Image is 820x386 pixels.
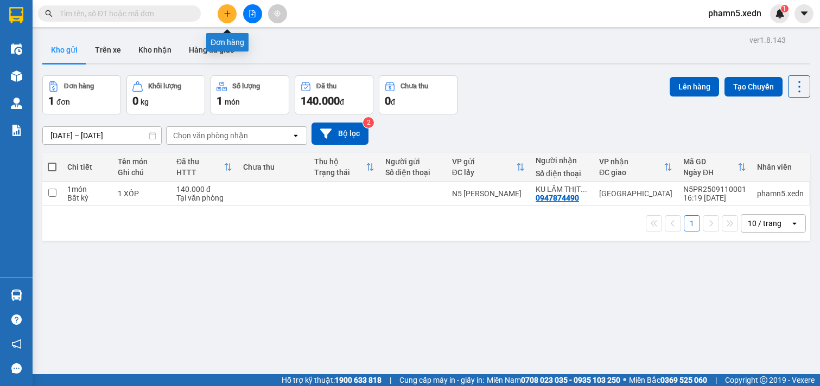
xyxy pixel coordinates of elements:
[217,94,223,107] span: 1
[173,130,248,141] div: Chọn văn phòng nhận
[249,10,256,17] span: file-add
[390,374,391,386] span: |
[581,185,587,194] span: ...
[9,7,23,23] img: logo-vxr
[715,374,717,386] span: |
[171,153,238,182] th: Toggle SortBy
[452,157,516,166] div: VP gửi
[683,157,738,166] div: Mã GD
[218,4,237,23] button: plus
[683,194,746,202] div: 16:19 [DATE]
[452,168,516,177] div: ĐC lấy
[724,77,783,97] button: Tạo Chuyến
[594,153,678,182] th: Toggle SortBy
[599,157,664,166] div: VP nhận
[629,374,707,386] span: Miền Bắc
[748,218,781,229] div: 10 / trang
[60,8,188,20] input: Tìm tên, số ĐT hoặc mã đơn
[11,43,22,55] img: warehouse-icon
[335,376,382,384] strong: 1900 633 818
[45,10,53,17] span: search
[176,168,224,177] div: HTTT
[683,168,738,177] div: Ngày ĐH
[783,5,786,12] span: 1
[385,94,391,107] span: 0
[11,314,22,325] span: question-circle
[130,37,180,63] button: Kho nhận
[775,9,785,18] img: icon-new-feature
[148,82,181,90] div: Khối lượng
[314,168,366,177] div: Trạng thái
[11,363,22,374] span: message
[56,98,70,106] span: đơn
[700,7,770,20] span: phamn5.xedn
[314,157,366,166] div: Thu hộ
[670,77,719,97] button: Lên hàng
[401,82,428,90] div: Chưa thu
[340,98,344,106] span: đ
[176,185,232,194] div: 140.000 đ
[243,4,262,23] button: file-add
[11,70,22,82] img: warehouse-icon
[232,82,260,90] div: Số lượng
[316,82,336,90] div: Đã thu
[757,163,804,171] div: Nhân viên
[536,194,579,202] div: 0947874490
[274,10,281,17] span: aim
[760,376,767,384] span: copyright
[118,157,165,166] div: Tên món
[291,131,300,140] svg: open
[781,5,789,12] sup: 1
[48,94,54,107] span: 1
[599,189,672,198] div: [GEOGRAPHIC_DATA]
[536,169,588,178] div: Số điện thoại
[309,153,380,182] th: Toggle SortBy
[11,98,22,109] img: warehouse-icon
[312,123,368,145] button: Bộ lọc
[536,156,588,165] div: Người nhận
[536,185,588,194] div: KU LÂM THỊT DÊ
[67,185,107,194] div: 1 món
[67,194,107,202] div: Bất kỳ
[799,9,809,18] span: caret-down
[301,94,340,107] span: 140.000
[660,376,707,384] strong: 0369 525 060
[224,10,231,17] span: plus
[180,37,243,63] button: Hàng đã giao
[268,4,287,23] button: aim
[42,37,86,63] button: Kho gửi
[599,168,664,177] div: ĐC giao
[749,34,786,46] div: ver 1.8.143
[86,37,130,63] button: Trên xe
[452,189,525,198] div: N5 [PERSON_NAME]
[295,75,373,114] button: Đã thu140.000đ
[399,374,484,386] span: Cung cấp máy in - giấy in:
[118,189,165,198] div: 1 XỐP
[176,194,232,202] div: Tại văn phòng
[11,125,22,136] img: solution-icon
[391,98,395,106] span: đ
[683,185,746,194] div: N5PR2509110001
[118,168,165,177] div: Ghi chú
[42,75,121,114] button: Đơn hàng1đơn
[11,339,22,349] span: notification
[385,157,441,166] div: Người gửi
[678,153,752,182] th: Toggle SortBy
[67,163,107,171] div: Chi tiết
[623,378,626,382] span: ⚪️
[176,157,224,166] div: Đã thu
[447,153,530,182] th: Toggle SortBy
[521,376,620,384] strong: 0708 023 035 - 0935 103 250
[487,374,620,386] span: Miền Nam
[363,117,374,128] sup: 2
[282,374,382,386] span: Hỗ trợ kỹ thuật:
[225,98,240,106] span: món
[43,127,161,144] input: Select a date range.
[243,163,303,171] div: Chưa thu
[379,75,457,114] button: Chưa thu0đ
[211,75,289,114] button: Số lượng1món
[132,94,138,107] span: 0
[64,82,94,90] div: Đơn hàng
[141,98,149,106] span: kg
[684,215,700,231] button: 1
